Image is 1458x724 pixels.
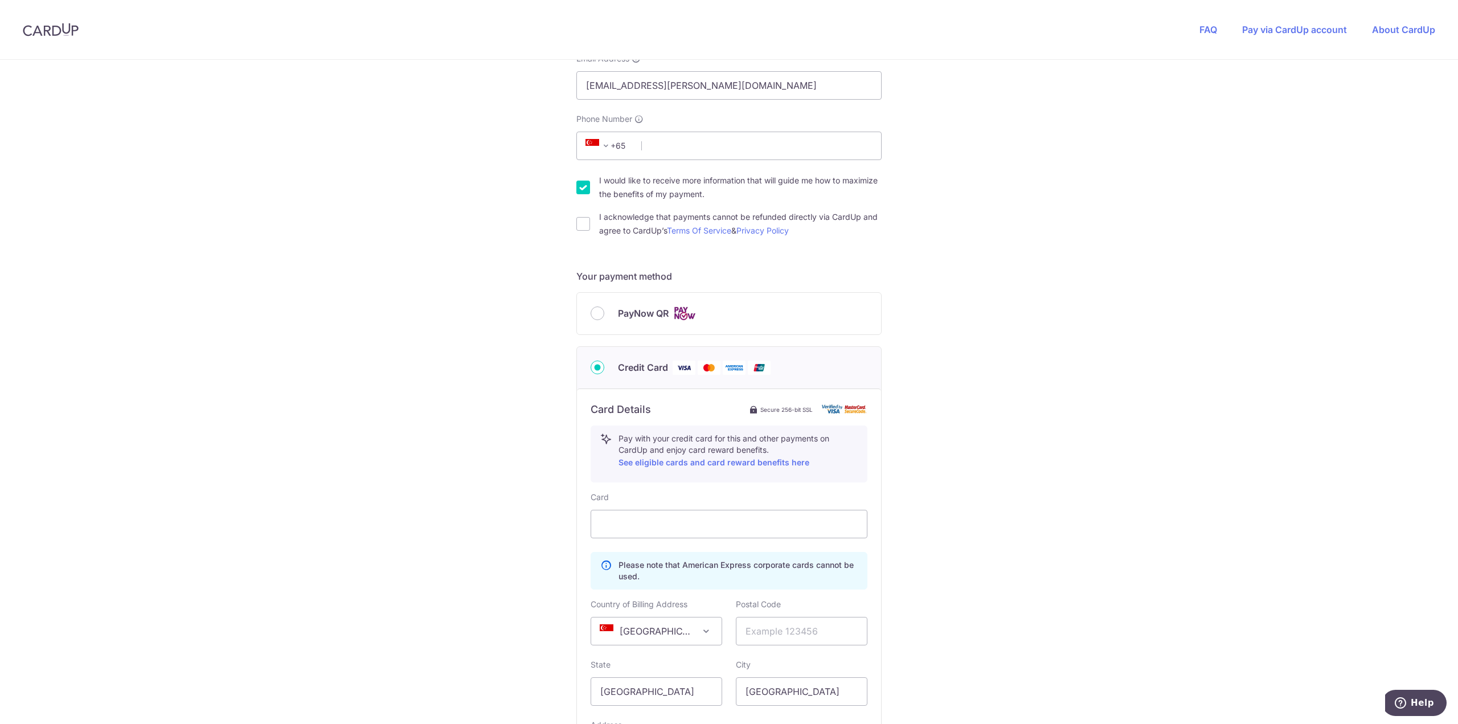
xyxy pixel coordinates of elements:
div: Credit Card Visa Mastercard American Express Union Pay [591,361,867,375]
label: City [736,659,751,670]
a: Terms Of Service [667,226,731,235]
label: Postal Code [736,599,781,610]
span: Credit Card [618,361,668,374]
label: Card [591,492,609,503]
iframe: Secure card payment input frame [600,517,858,531]
span: PayNow QR [618,306,669,320]
h5: Your payment method [576,269,882,283]
div: PayNow QR Cards logo [591,306,867,321]
a: FAQ [1199,24,1217,35]
img: Visa [673,361,695,375]
input: Email address [576,71,882,100]
iframe: Opens a widget where you can find more information [1385,690,1447,718]
img: Cards logo [673,306,696,321]
img: American Express [723,361,746,375]
span: Singapore [591,617,722,645]
img: Mastercard [698,361,720,375]
a: Pay via CardUp account [1242,24,1347,35]
label: I would like to receive more information that will guide me how to maximize the benefits of my pa... [599,174,882,201]
span: Phone Number [576,113,632,125]
h6: Card Details [591,403,651,416]
img: Union Pay [748,361,771,375]
label: State [591,659,611,670]
img: CardUp [23,23,79,36]
img: card secure [822,404,867,414]
a: Privacy Policy [736,226,789,235]
input: Example 123456 [736,617,867,645]
label: I acknowledge that payments cannot be refunded directly via CardUp and agree to CardUp’s & [599,210,882,238]
span: +65 [582,139,633,153]
span: Secure 256-bit SSL [760,405,813,414]
a: About CardUp [1372,24,1435,35]
label: Country of Billing Address [591,599,687,610]
span: +65 [585,139,613,153]
a: See eligible cards and card reward benefits here [619,457,809,467]
p: Please note that American Express corporate cards cannot be used. [619,559,858,582]
p: Pay with your credit card for this and other payments on CardUp and enjoy card reward benefits. [619,433,858,469]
